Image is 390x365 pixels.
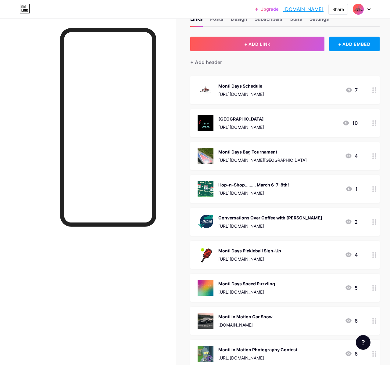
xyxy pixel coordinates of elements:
div: 10 [342,119,358,127]
div: [URL][DOMAIN_NAME] [218,91,264,97]
div: 5 [345,284,358,291]
img: Monti in Motion Car Show [198,313,213,329]
div: [GEOGRAPHIC_DATA] [218,116,264,122]
div: [URL][DOMAIN_NAME] [218,355,297,361]
div: Monti Days Speed Puzzling [218,280,275,287]
div: + ADD EMBED [329,37,380,51]
a: [DOMAIN_NAME] [283,5,324,13]
div: Monti in Motion Car Show [218,313,273,320]
div: Stats [290,15,302,26]
div: Hop-n-Shop......... March 6-7-8th! [218,182,289,188]
div: 6 [345,350,358,357]
div: 4 [345,251,358,258]
img: Monti in Motion Photography Contest [198,346,213,362]
div: Design [231,15,247,26]
img: Monti Days Bag Tournament [198,148,213,164]
img: Monti Days Street Market [198,115,213,131]
span: + ADD LINK [244,42,270,47]
img: Hop-n-Shop......... March 6-7-8th! [198,181,213,197]
img: Monti Days Speed Puzzling [198,280,213,296]
div: [URL][DOMAIN_NAME] [218,190,289,196]
div: [URL][DOMAIN_NAME][GEOGRAPHIC_DATA] [218,157,307,163]
div: + Add header [190,59,222,66]
div: [URL][DOMAIN_NAME] [218,124,264,130]
div: Monti Days Pickleball Sign-Up [218,248,281,254]
div: Monti Days Bag Tournament [218,149,307,155]
div: Subscribers [255,15,283,26]
div: 7 [345,86,358,94]
img: theplace2be [352,3,364,15]
div: Settings [309,15,329,26]
div: 6 [345,317,358,324]
img: Monti Days Schedule [198,82,213,98]
div: [URL][DOMAIN_NAME] [218,256,281,262]
div: [URL][DOMAIN_NAME] [218,223,322,229]
a: Upgrade [255,7,278,12]
div: [URL][DOMAIN_NAME] [218,289,275,295]
div: Monti Days Schedule [218,83,264,89]
div: Conversations Over Coffee with [PERSON_NAME] [218,215,322,221]
div: Monti in Motion Photography Contest [218,346,297,353]
div: [DOMAIN_NAME] [218,322,273,328]
div: Share [332,6,344,13]
div: Posts [210,15,224,26]
img: Conversations Over Coffee with Michael Leytem [198,214,213,230]
div: 2 [345,218,358,226]
div: Links [190,15,203,26]
img: Monti Days Pickleball Sign-Up [198,247,213,263]
div: 4 [345,152,358,160]
button: + ADD LINK [190,37,324,51]
div: 1 [345,185,358,193]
